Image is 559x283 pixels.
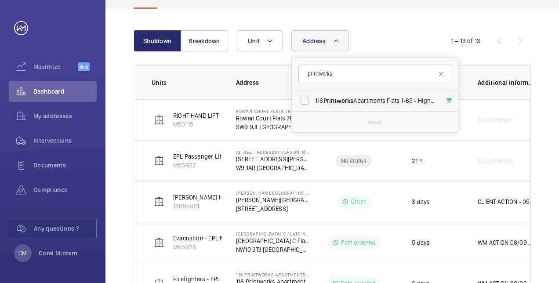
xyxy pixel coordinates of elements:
img: elevator.svg [154,115,164,125]
p: M55922 [173,161,224,170]
span: Beta [78,62,90,71]
span: Maximize [33,62,78,71]
p: M50115 [173,120,219,129]
p: [PERSON_NAME][GEOGRAPHIC_DATA] [236,196,310,204]
p: Address [236,78,310,87]
span: Address [302,37,326,44]
p: Part ordered [341,238,375,247]
span: No comment [478,156,513,165]
button: Unit [237,30,283,51]
p: [GEOGRAPHIC_DATA] C Flats 45-101 - High Risk Building [236,231,310,236]
p: Rowan Court Flats 78-194 - High Risk Building [236,109,310,114]
p: Units [152,78,222,87]
span: Interventions [33,136,97,145]
span: Compliance [33,185,97,194]
span: Any questions ? [34,224,96,233]
span: Dashboard [33,87,97,96]
span: Unit [248,37,259,44]
span: No comment [478,116,513,124]
span: 116 Apartments Flats 1-65 - High Risk Building - 116 [STREET_ADDRESS] [315,96,436,105]
input: Search by address [298,65,451,83]
p: CM [18,249,27,258]
div: 1 – 13 of 13 [451,36,480,45]
button: Breakdown [181,30,228,51]
img: elevator.svg [154,196,164,207]
p: M55926 [173,243,276,251]
p: Other [351,197,366,206]
p: No status [341,156,367,165]
button: Address [291,30,349,51]
p: [GEOGRAPHIC_DATA] C Flats 45-101 [236,236,310,245]
p: Additional information [478,78,534,87]
p: Rowan Court Flats 78-194 [236,114,310,123]
p: 5 days [412,238,430,247]
p: [STREET_ADDRESS][PERSON_NAME] [236,149,310,155]
p: SW9 9JL [GEOGRAPHIC_DATA] [236,123,310,131]
p: 116 Printworks Apartments Flats 1-65 - High Risk Building [236,272,310,277]
span: My addresses [33,112,97,120]
span: Documents [33,161,97,170]
p: CLIENT ACTION - 05/09 - Waiting sim card, pay as you go sim did not work [478,197,534,206]
img: elevator.svg [154,237,164,248]
p: Coral Mintern [39,249,78,258]
p: [STREET_ADDRESS] [236,204,310,213]
p: 21 h [412,156,423,165]
p: Reset [367,118,382,127]
p: WM ACTION 08/09 - Confirming eta for delivery this week 05/09 - Chasing supplier on eta for next ... [478,238,534,247]
p: [PERSON_NAME] House - Lift 1 [173,193,254,202]
p: 16099481 [173,202,254,210]
p: [PERSON_NAME][GEOGRAPHIC_DATA] [236,190,310,196]
img: elevator.svg [154,156,164,166]
p: [STREET_ADDRESS][PERSON_NAME] [236,155,310,163]
p: Evacuation - EPL No 4 Flats 45-101 R/h [173,234,276,243]
p: RIGHT HAND LIFT [173,111,219,120]
p: 3 days [412,197,430,206]
p: NW10 3TJ [GEOGRAPHIC_DATA] [236,245,310,254]
button: Shutdown [134,30,181,51]
p: EPL Passenger Lift [173,152,224,161]
span: Printworks [323,97,354,104]
p: W9 1AR [GEOGRAPHIC_DATA] [236,163,310,172]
